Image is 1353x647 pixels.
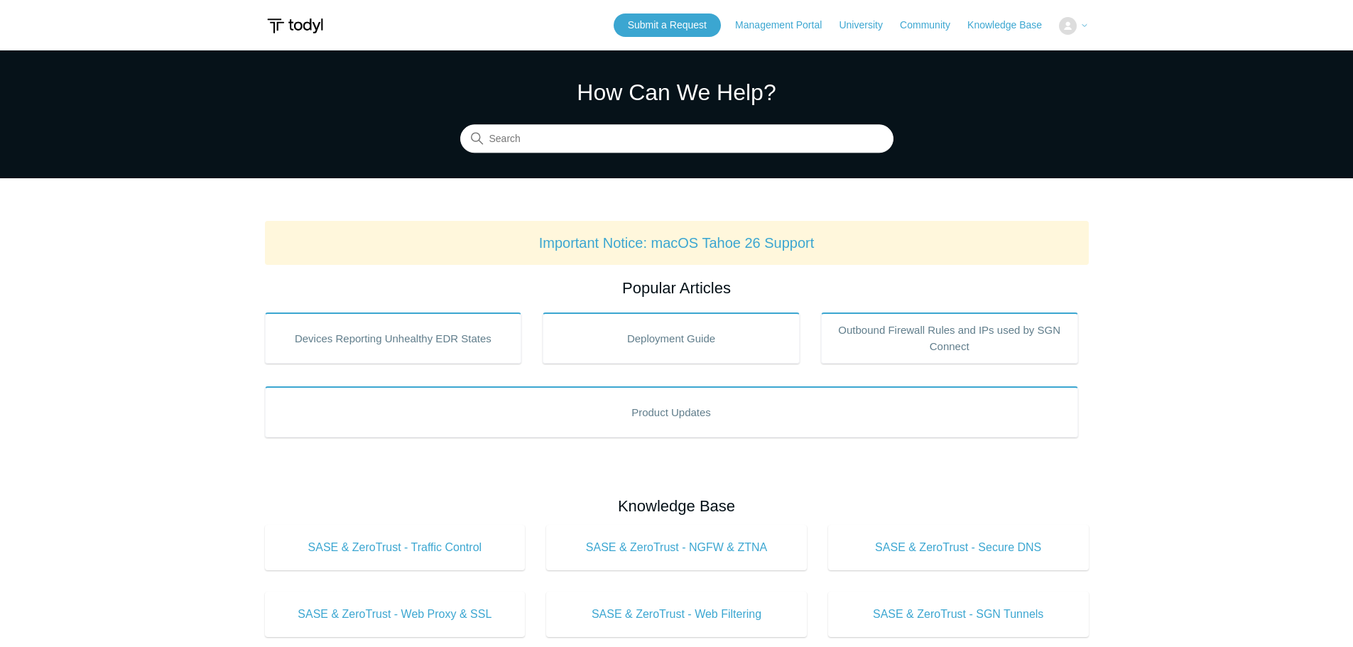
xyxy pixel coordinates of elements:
img: Todyl Support Center Help Center home page [265,13,325,39]
a: University [839,18,896,33]
a: SASE & ZeroTrust - SGN Tunnels [828,592,1089,637]
a: SASE & ZeroTrust - Traffic Control [265,525,526,570]
a: SASE & ZeroTrust - Web Proxy & SSL [265,592,526,637]
span: SASE & ZeroTrust - Web Filtering [567,606,786,623]
a: Product Updates [265,386,1078,437]
a: SASE & ZeroTrust - NGFW & ZTNA [546,525,807,570]
span: SASE & ZeroTrust - Secure DNS [849,539,1067,556]
a: Submit a Request [614,13,721,37]
h1: How Can We Help? [460,75,893,109]
h2: Popular Articles [265,276,1089,300]
a: SASE & ZeroTrust - Web Filtering [546,592,807,637]
h2: Knowledge Base [265,494,1089,518]
a: Deployment Guide [543,312,800,364]
span: SASE & ZeroTrust - Web Proxy & SSL [286,606,504,623]
input: Search [460,125,893,153]
a: Devices Reporting Unhealthy EDR States [265,312,522,364]
span: SASE & ZeroTrust - Traffic Control [286,539,504,556]
span: SASE & ZeroTrust - NGFW & ZTNA [567,539,786,556]
a: Management Portal [735,18,836,33]
a: Community [900,18,965,33]
a: SASE & ZeroTrust - Secure DNS [828,525,1089,570]
a: Outbound Firewall Rules and IPs used by SGN Connect [821,312,1078,364]
a: Knowledge Base [967,18,1056,33]
span: SASE & ZeroTrust - SGN Tunnels [849,606,1067,623]
a: Important Notice: macOS Tahoe 26 Support [539,235,815,251]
